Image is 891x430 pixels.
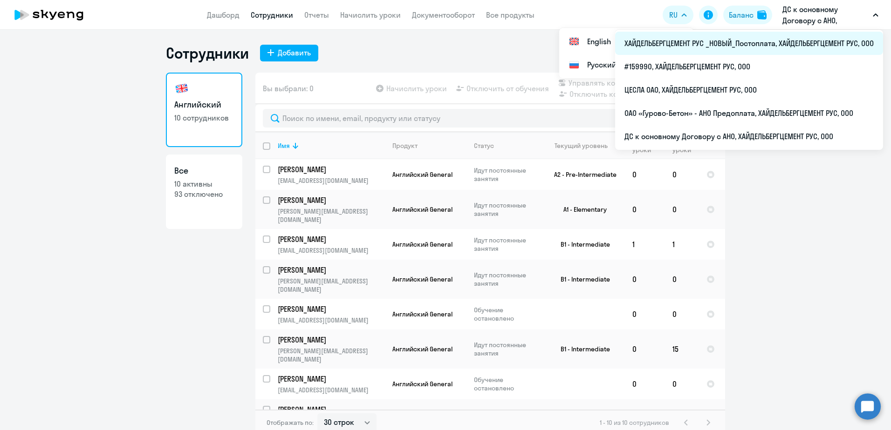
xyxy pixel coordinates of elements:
td: 0 [625,260,665,299]
ul: RU [615,30,883,150]
td: B1 - Intermediate [538,329,625,369]
a: Начислить уроки [340,10,401,20]
div: Имя [278,141,384,150]
p: Обучение остановлено [474,376,538,392]
p: Идут постоянные занятия [474,201,538,218]
a: [PERSON_NAME] [278,265,384,275]
p: [EMAIL_ADDRESS][DOMAIN_NAME] [278,246,384,255]
span: Английский General [392,240,452,249]
td: 0 [665,159,699,190]
td: 0 [625,190,665,229]
span: Английский General [392,170,452,179]
p: Идут постоянные занятия [474,341,538,357]
td: A1 - Elementary [538,190,625,229]
img: English [569,36,580,47]
p: ДС к основному Договору с АНО, ХАЙДЕЛЬБЕРГЦЕМЕНТ РУС, ООО [782,4,869,26]
span: Вы выбрали: 0 [263,83,314,94]
td: B1 - Intermediate [538,260,625,299]
span: RU [669,9,678,20]
img: balance [757,10,767,20]
p: Идут постоянные занятия [474,236,538,253]
p: Идут постоянные занятия [474,271,538,288]
td: B1 - Intermediate [538,229,625,260]
td: 0 [625,369,665,399]
p: [PERSON_NAME] [278,374,383,384]
span: Отображать по: [267,418,314,427]
button: RU [663,6,693,24]
div: Продукт [392,141,418,150]
a: [PERSON_NAME] [278,304,384,314]
div: Текущий уровень [546,141,624,150]
div: Баланс [729,9,754,20]
ul: RU [559,28,693,78]
h3: Все [174,165,234,177]
div: Статус [474,141,494,150]
p: [PERSON_NAME] [278,195,383,205]
div: Продукт [392,141,466,150]
p: [EMAIL_ADDRESS][DOMAIN_NAME] [278,176,384,185]
div: Статус [474,141,538,150]
button: ДС к основному Договору с АНО, ХАЙДЕЛЬБЕРГЦЕМЕНТ РУС, ООО [778,4,883,26]
td: 0 [665,299,699,329]
a: Все продукты [486,10,535,20]
div: Текущий уровень [555,141,608,150]
a: [PERSON_NAME] [278,164,384,175]
p: [PERSON_NAME] [278,265,383,275]
p: [PERSON_NAME] [278,234,383,244]
span: Английский General [392,275,452,283]
a: [PERSON_NAME] [278,404,384,415]
p: 10 активны [174,179,234,189]
img: Русский [569,59,580,70]
span: Английский General [392,205,452,214]
p: [PERSON_NAME] [278,404,383,415]
td: 0 [625,329,665,369]
td: 0 [665,369,699,399]
div: Имя [278,141,290,150]
a: [PERSON_NAME] [278,374,384,384]
p: [PERSON_NAME][EMAIL_ADDRESS][DOMAIN_NAME] [278,207,384,224]
p: [PERSON_NAME][EMAIL_ADDRESS][DOMAIN_NAME] [278,277,384,294]
p: [PERSON_NAME] [278,335,383,345]
a: Документооборот [412,10,475,20]
td: 1 [625,229,665,260]
td: 15 [665,329,699,369]
a: Дашборд [207,10,240,20]
a: [PERSON_NAME] [278,335,384,345]
div: Добавить [278,47,311,58]
a: [PERSON_NAME] [278,234,384,244]
p: [PERSON_NAME] [278,164,383,175]
p: [EMAIL_ADDRESS][DOMAIN_NAME] [278,316,384,324]
h1: Сотрудники [166,44,249,62]
a: Отчеты [304,10,329,20]
input: Поиск по имени, email, продукту или статусу [263,109,718,128]
p: [PERSON_NAME] [278,304,383,314]
a: Сотрудники [251,10,293,20]
p: Обучение остановлено [474,306,538,322]
p: [EMAIL_ADDRESS][DOMAIN_NAME] [278,386,384,394]
span: Английский General [392,380,452,388]
td: 0 [625,299,665,329]
a: [PERSON_NAME] [278,195,384,205]
h3: Английский [174,99,234,111]
td: A2 - Pre-Intermediate [538,159,625,190]
td: 0 [665,260,699,299]
button: Добавить [260,45,318,61]
button: Балансbalance [723,6,772,24]
img: english [174,81,189,96]
a: Английский10 сотрудников [166,73,242,147]
td: 0 [665,190,699,229]
p: Идут постоянные занятия [474,166,538,183]
td: 0 [625,159,665,190]
span: Английский General [392,345,452,353]
span: Английский General [392,310,452,318]
td: 1 [665,229,699,260]
span: 1 - 10 из 10 сотрудников [600,418,669,427]
p: [PERSON_NAME][EMAIL_ADDRESS][DOMAIN_NAME] [278,347,384,363]
p: 93 отключено [174,189,234,199]
a: Все10 активны93 отключено [166,155,242,229]
p: 10 сотрудников [174,113,234,123]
